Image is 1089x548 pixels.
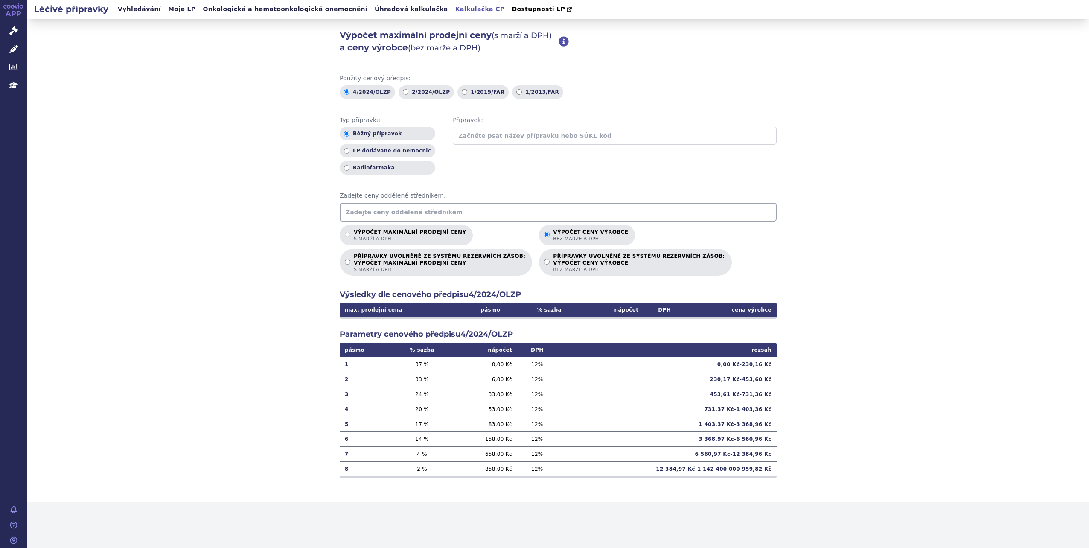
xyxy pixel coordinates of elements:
[685,303,777,317] th: cena výrobce
[399,85,454,99] label: 2/2024/OLZP
[517,387,557,402] td: 12 %
[544,259,550,265] input: PŘÍPRAVKY UVOLNĚNÉ ZE SYSTÉMU REZERVNÍCH ZÁSOB:VÝPOČET CENY VÝROBCEbez marže a DPH
[340,387,392,402] td: 3
[517,431,557,446] td: 12 %
[452,431,517,446] td: 158,00 Kč
[354,253,525,273] p: PŘÍPRAVKY UVOLNĚNÉ ZE SYSTÉMU REZERVNÍCH ZÁSOB:
[340,372,392,387] td: 2
[452,461,517,476] td: 858,00 Kč
[392,357,452,372] td: 37 %
[643,303,685,317] th: DPH
[200,3,370,15] a: Onkologická a hematoonkologická onemocnění
[340,74,777,83] span: Použitý cenový předpis:
[340,116,435,125] span: Typ přípravku:
[452,417,517,431] td: 83,00 Kč
[340,329,777,340] h2: Parametry cenového předpisu 4/2024/OLZP
[344,148,349,154] input: LP dodávané do nemocnic
[463,303,518,317] th: pásmo
[544,232,550,237] input: Výpočet ceny výrobcebez marže a DPH
[557,461,777,476] td: 12 384,97 Kč - 1 142 400 000 959,82 Kč
[516,89,522,95] input: 1/2013/FAR
[517,372,557,387] td: 12 %
[345,232,350,237] input: Výpočet maximální prodejní cenys marží a DPH
[557,372,777,387] td: 230,17 Kč - 453,60 Kč
[517,357,557,372] td: 12 %
[557,417,777,431] td: 1 403,37 Kč - 3 368,96 Kč
[345,259,350,265] input: PŘÍPRAVKY UVOLNĚNÉ ZE SYSTÉMU REZERVNÍCH ZÁSOB:VÝPOČET MAXIMÁLNÍ PRODEJNÍ CENYs marží a DPH
[512,6,565,12] span: Dostupnosti LP
[408,43,480,52] span: (bez marže a DPH)
[553,266,725,273] span: bez marže a DPH
[340,203,777,222] input: Zadejte ceny oddělené středníkem
[372,3,451,15] a: Úhradová kalkulačka
[518,303,581,317] th: % sazba
[557,343,777,357] th: rozsah
[340,144,435,157] label: LP dodávané do nemocnic
[392,417,452,431] td: 17 %
[512,85,563,99] label: 1/2013/FAR
[392,387,452,402] td: 24 %
[392,372,452,387] td: 33 %
[344,89,349,95] input: 4/2024/OLZP
[392,461,452,476] td: 2 %
[453,127,777,145] input: Začněte psát název přípravku nebo SÚKL kód
[392,402,452,417] td: 20 %
[354,259,525,266] strong: VÝPOČET MAXIMÁLNÍ PRODEJNÍ CENY
[452,357,517,372] td: 0,00 Kč
[392,343,452,357] th: % sazba
[340,85,395,99] label: 4/2024/OLZP
[553,236,628,242] span: bez marže a DPH
[462,89,467,95] input: 1/2019/FAR
[392,446,452,461] td: 4 %
[340,417,392,431] td: 5
[452,402,517,417] td: 53,00 Kč
[553,259,725,266] strong: VÝPOČET CENY VÝROBCE
[340,303,463,317] th: max. prodejní cena
[557,402,777,417] td: 731,37 Kč - 1 403,36 Kč
[27,3,115,15] h2: Léčivé přípravky
[115,3,163,15] a: Vyhledávání
[517,343,557,357] th: DPH
[452,372,517,387] td: 6,00 Kč
[509,3,576,15] a: Dostupnosti LP
[340,461,392,476] td: 8
[517,417,557,431] td: 12 %
[340,192,777,200] span: Zadejte ceny oddělené středníkem:
[457,85,509,99] label: 1/2019/FAR
[453,3,507,15] a: Kalkulačka CP
[344,165,349,171] input: Radiofarmaka
[517,446,557,461] td: 12 %
[340,446,392,461] td: 7
[557,431,777,446] td: 3 368,97 Kč - 6 560,96 Kč
[166,3,198,15] a: Moje LP
[354,236,466,242] span: s marží a DPH
[517,461,557,476] td: 12 %
[344,131,349,137] input: Běžný přípravek
[340,402,392,417] td: 4
[340,431,392,446] td: 6
[557,446,777,461] td: 6 560,97 Kč - 12 384,96 Kč
[340,127,435,140] label: Běžný přípravek
[340,161,435,175] label: Radiofarmaka
[453,116,777,125] span: Přípravek:
[557,357,777,372] td: 0,00 Kč - 230,16 Kč
[492,31,552,40] span: (s marží a DPH)
[452,343,517,357] th: nápočet
[581,303,643,317] th: nápočet
[553,253,725,273] p: PŘÍPRAVKY UVOLNĚNÉ ZE SYSTÉMU REZERVNÍCH ZÁSOB:
[392,431,452,446] td: 14 %
[557,387,777,402] td: 453,61 Kč - 731,36 Kč
[340,289,777,300] h2: Výsledky dle cenového předpisu 4/2024/OLZP
[452,446,517,461] td: 658,00 Kč
[354,266,525,273] span: s marží a DPH
[340,29,559,54] h2: Výpočet maximální prodejní ceny a ceny výrobce
[403,89,408,95] input: 2/2024/OLZP
[452,387,517,402] td: 33,00 Kč
[354,229,466,242] p: Výpočet maximální prodejní ceny
[340,343,392,357] th: pásmo
[517,402,557,417] td: 12 %
[553,229,628,242] p: Výpočet ceny výrobce
[340,357,392,372] td: 1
